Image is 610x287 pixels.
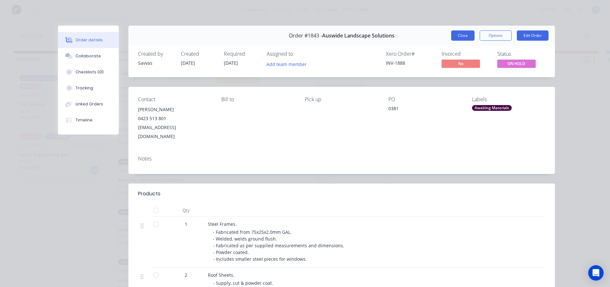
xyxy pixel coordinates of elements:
button: Options [480,30,512,41]
div: Savvas [138,60,173,66]
div: Assigned to [267,51,331,57]
div: Created [181,51,216,57]
div: Status [497,51,545,57]
div: [EMAIL_ADDRESS][DOMAIN_NAME] [138,123,211,141]
button: Timeline [58,112,119,128]
div: Labels [472,96,545,102]
div: Required [224,51,259,57]
div: Xero Order # [386,51,434,57]
div: Linked Orders [76,101,103,107]
span: Order #1843 - [289,33,322,39]
span: Roof Sheets. [208,272,234,278]
div: Tracking [76,85,93,91]
div: Timeline [76,117,93,123]
div: Notes [138,156,545,162]
span: [DATE] [181,60,195,66]
div: Qty [167,204,205,217]
div: 0423 513 801 [138,114,211,123]
span: [DATE] [224,60,238,66]
div: [PERSON_NAME] [138,105,211,114]
span: ON HOLD [497,60,536,68]
div: Bill to [221,96,295,102]
div: Open Intercom Messenger [588,265,604,281]
div: Products [138,190,160,198]
button: Linked Orders [58,96,119,112]
span: - Fabricated from 75x25x2.0mm GAL. - Welded, welds ground flush. - Fabricated as per supplied mea... [213,229,346,262]
div: Contact [138,96,211,102]
div: Pick up [305,96,378,102]
span: 1 [185,221,187,227]
span: Auswide Landscape Solutions [322,33,394,39]
div: Invoiced [442,51,490,57]
div: Awaiting Materials [472,105,512,111]
div: 0381 [388,105,462,114]
button: Checklists 0/0 [58,64,119,80]
button: Add team member [263,60,310,68]
button: Edit Order [517,30,549,41]
div: [PERSON_NAME]0423 513 801[EMAIL_ADDRESS][DOMAIN_NAME] [138,105,211,141]
span: 2 [185,272,187,278]
button: Order details [58,32,119,48]
button: Close [451,30,475,41]
div: Collaborate [76,53,101,59]
div: INV-1888 [386,60,434,66]
button: Collaborate [58,48,119,64]
div: PO [388,96,462,102]
button: Tracking [58,80,119,96]
div: Checklists 0/0 [76,69,104,75]
span: Steel Frames. [208,221,237,227]
div: Created by [138,51,173,57]
span: No [442,60,480,68]
button: Add team member [267,60,310,68]
div: Order details [76,37,103,43]
button: ON HOLD [497,60,536,69]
